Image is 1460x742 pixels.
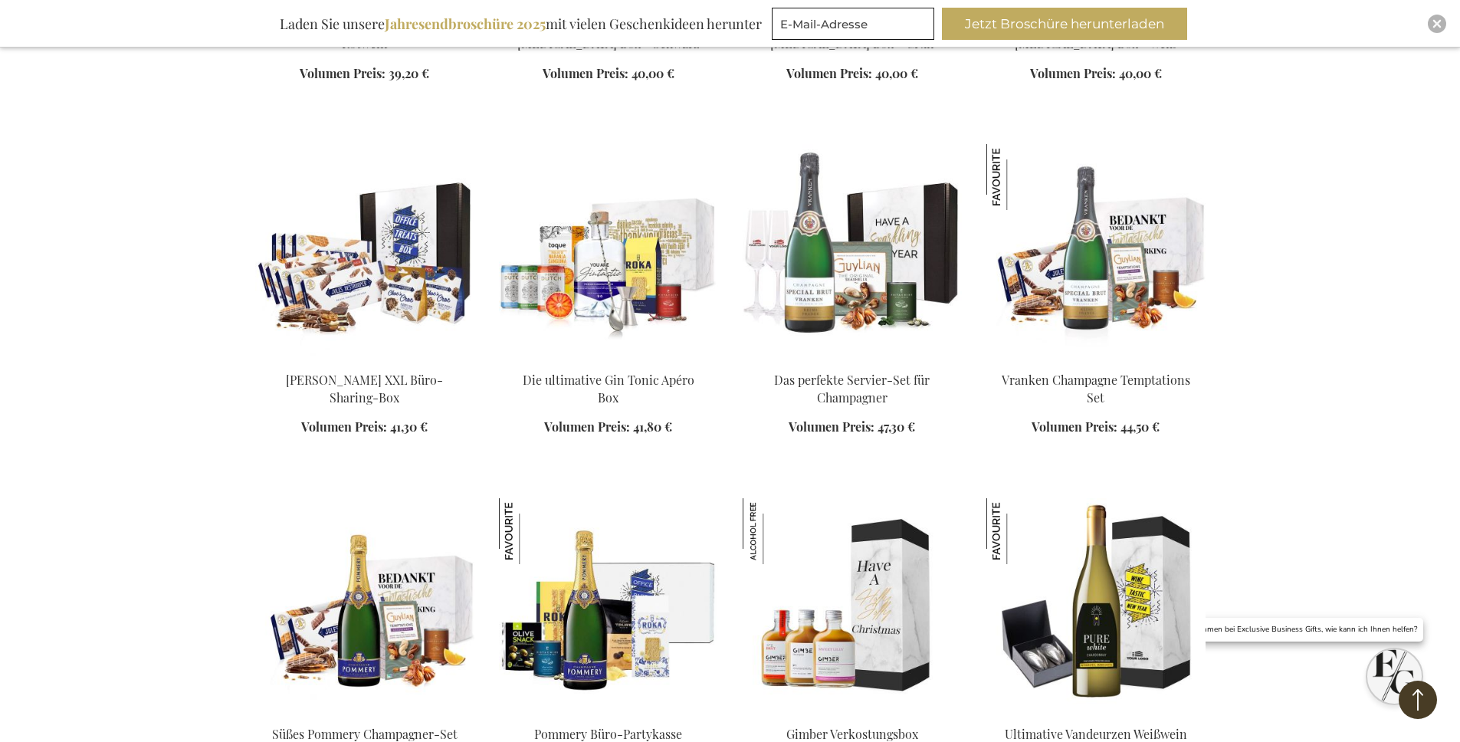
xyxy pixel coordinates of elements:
[1120,419,1160,435] span: 44,50 €
[986,144,1052,210] img: Vranken Champagne Temptations Set
[1030,65,1116,81] span: Volumen Preis:
[743,498,809,564] img: Gimber Verkostungsbox
[743,707,962,721] a: Gimber Tasting Box Gimber Verkostungsbox
[544,419,672,436] a: Volumen Preis: 41,80 €
[1119,65,1162,81] span: 40,00 €
[385,15,546,33] b: Jahresendbroschüre 2025
[543,65,674,83] a: Volumen Preis: 40,00 €
[544,419,630,435] span: Volumen Preis:
[272,726,458,742] a: Süßes Pommery Champagner-Set
[743,353,962,367] a: The Perfect Serve Champagne Set
[789,419,915,436] a: Volumen Preis: 47,30 €
[986,353,1206,367] a: Vranken Champagne Temptations Set Vranken Champagne Temptations Set
[986,498,1052,564] img: Ultimative Vandeurzen Weißwein & Muschel-Pairing-Box
[499,353,718,367] a: The Ultimate Gin Tonic Apéro Box
[878,419,915,435] span: 47,30 €
[301,419,428,436] a: Volumen Preis: 41,30 €
[942,8,1187,40] button: Jetzt Broschüre herunterladen
[772,8,939,44] form: marketing offers and promotions
[499,144,718,359] img: The Ultimate Gin Tonic Apéro Box
[772,8,934,40] input: E-Mail-Adresse
[499,707,718,721] a: Pommery Office Party Box Pommery Büro-Partykasse
[390,419,428,435] span: 41,30 €
[986,144,1206,359] img: Vranken Champagne Temptations Set
[300,65,429,83] a: Volumen Preis: 39,20 €
[786,65,872,81] span: Volumen Preis:
[875,65,918,81] span: 40,00 €
[1432,19,1442,28] img: Close
[255,144,474,359] img: Jules Destrooper XXL Büro-Sharing-Box
[986,707,1206,721] a: Ultimate Vandeurzen White Wine & Mussel Pairing Box Ultimative Vandeurzen Weißwein & Muschel-Pair...
[1032,419,1117,435] span: Volumen Preis:
[786,726,918,742] a: Gimber Verkostungsbox
[273,8,769,40] div: Laden Sie unsere mit vielen Geschenkideen herunter
[786,65,918,83] a: Volumen Preis: 40,00 €
[743,144,962,359] img: The Perfect Serve Champagne Set
[986,498,1206,713] img: Ultimate Vandeurzen White Wine & Mussel Pairing Box
[389,65,429,81] span: 39,20 €
[1032,419,1160,436] a: Volumen Preis: 44,50 €
[255,353,474,367] a: Jules Destrooper XXL Büro-Sharing-Box
[534,726,682,742] a: Pommery Büro-Partykasse
[255,498,474,713] img: Sweet Pommery Champagne Set
[301,419,387,435] span: Volumen Preis:
[774,372,930,405] a: Das perfekte Servier-Set für Champagner
[632,65,674,81] span: 40,00 €
[743,498,962,713] img: Gimber Tasting Box
[286,372,443,405] a: [PERSON_NAME] XXL Büro-Sharing-Box
[255,707,474,721] a: Sweet Pommery Champagne Set
[1428,15,1446,33] div: Close
[1002,372,1190,405] a: Vranken Champagne Temptations Set
[300,65,386,81] span: Volumen Preis:
[633,419,672,435] span: 41,80 €
[523,372,694,405] a: Die ultimative Gin Tonic Apéro Box
[499,498,718,713] img: Pommery Office Party Box
[543,65,628,81] span: Volumen Preis:
[789,419,874,435] span: Volumen Preis:
[499,498,565,564] img: Pommery Büro-Partykasse
[1030,65,1162,83] a: Volumen Preis: 40,00 €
